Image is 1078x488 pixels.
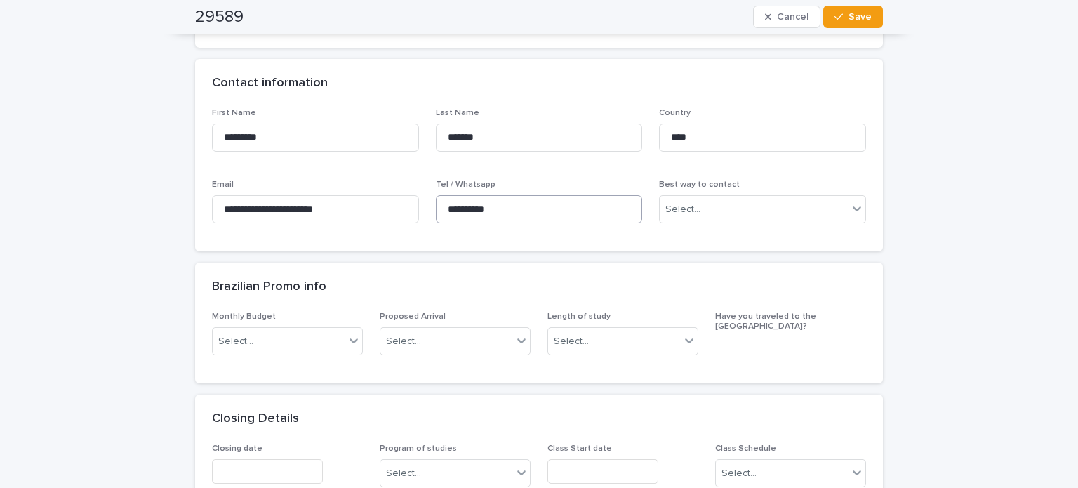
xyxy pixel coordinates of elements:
span: Program of studies [380,444,457,453]
h2: 29589 [195,7,244,27]
button: Save [823,6,883,28]
span: Have you traveled to the [GEOGRAPHIC_DATA]? [715,312,816,331]
div: Select... [386,466,421,481]
span: Cancel [777,12,808,22]
span: Country [659,109,691,117]
span: Class Schedule [715,444,776,453]
div: Select... [665,202,700,217]
span: First Name [212,109,256,117]
div: Select... [721,466,757,481]
span: Monthly Budget [212,312,276,321]
h2: Brazilian Promo info [212,279,326,295]
span: Best way to contact [659,180,740,189]
span: Length of study [547,312,611,321]
button: Cancel [753,6,820,28]
div: Select... [386,334,421,349]
div: Select... [218,334,253,349]
div: Select... [554,334,589,349]
span: Closing date [212,444,262,453]
span: Class Start date [547,444,612,453]
span: Last Name [436,109,479,117]
span: Save [849,12,872,22]
p: - [715,338,866,352]
span: Tel / Whatsapp [436,180,495,189]
span: Email [212,180,234,189]
h2: Contact information [212,76,328,91]
span: Proposed Arrival [380,312,446,321]
h2: Closing Details [212,411,299,427]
